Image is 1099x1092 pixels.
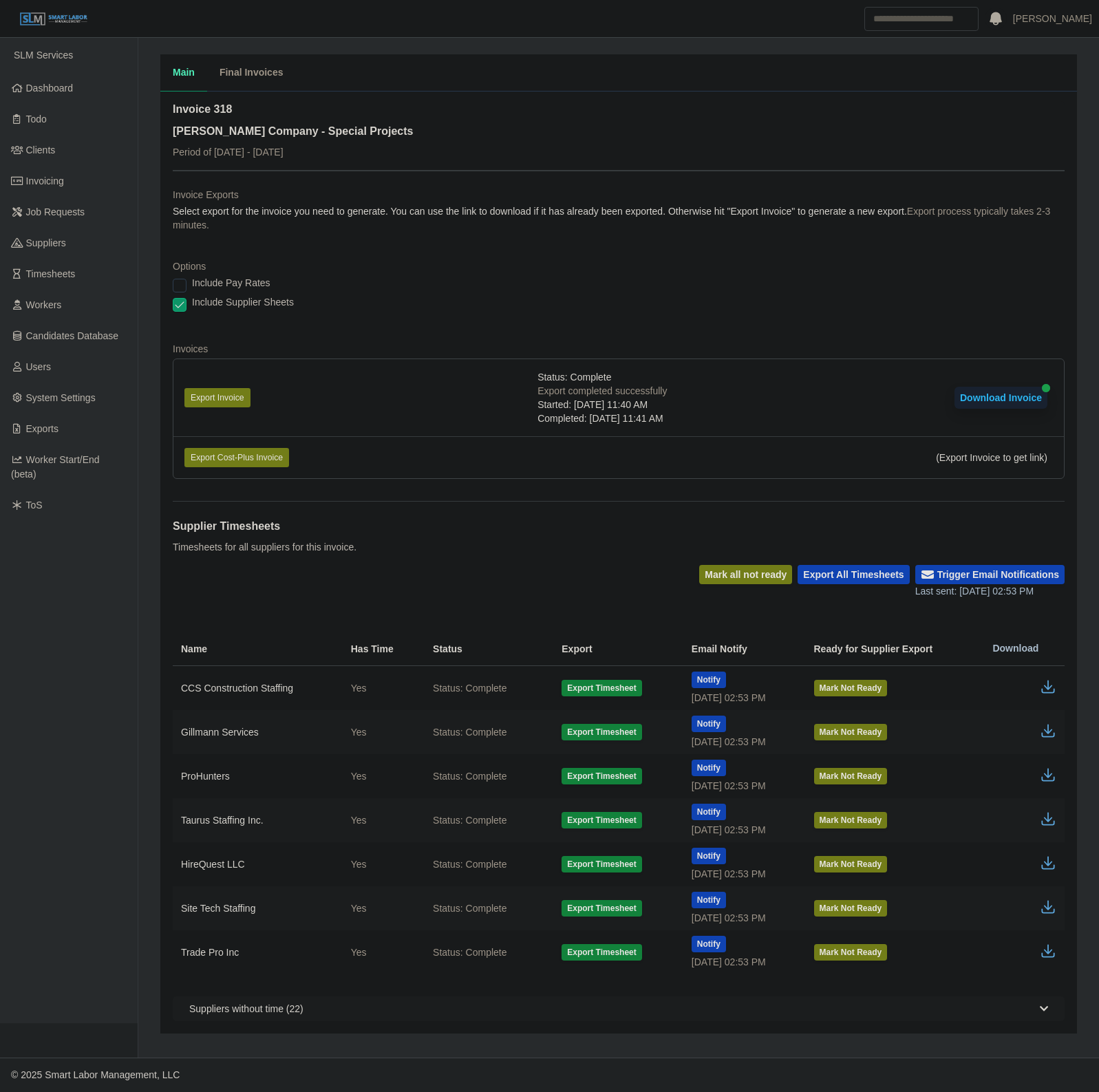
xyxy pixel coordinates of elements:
span: Status: Complete [433,725,506,739]
div: Last sent: [DATE] 02:53 PM [915,584,1065,599]
th: Ready for Supplier Export [803,632,982,666]
a: Download Invoice [954,392,1047,403]
td: Yes [340,930,422,974]
button: Notify [692,892,726,908]
td: Yes [340,886,422,930]
td: Gillmann Services [173,710,340,754]
button: Export Timesheet [562,944,641,961]
button: Mark Not Ready [814,900,888,917]
button: Notify [692,848,726,864]
span: © 2025 Smart Labor Management, LLC [11,1069,180,1080]
button: Trigger Email Notifications [915,565,1065,584]
span: (Export Invoice to get link) [936,452,1047,463]
button: Export All Timesheets [798,565,909,584]
h1: Supplier Timesheets [173,518,356,535]
button: Main [160,54,207,92]
span: Status: Complete [537,370,611,384]
button: Final Invoices [207,54,296,92]
span: SLM Services [14,50,73,61]
button: Download Invoice [954,387,1047,409]
span: Timesheets [26,268,76,279]
button: Export Timesheet [562,900,641,917]
td: Yes [340,754,422,798]
div: [DATE] 02:53 PM [692,823,792,837]
div: [DATE] 02:53 PM [692,867,792,881]
div: [DATE] 02:53 PM [692,779,792,793]
button: Export Cost-Plus Invoice [184,448,289,467]
td: Site Tech Staffing [173,886,340,930]
span: Job Requests [26,206,85,217]
a: [PERSON_NAME] [1013,12,1092,26]
span: Worker Start/End (beta) [11,454,100,480]
span: Dashboard [26,83,74,94]
span: System Settings [26,392,96,403]
span: Todo [26,114,47,125]
label: Include Supplier Sheets [192,295,294,309]
button: Export Invoice [184,388,250,407]
dt: Invoice Exports [173,188,1065,202]
button: Mark Not Ready [814,944,888,961]
button: Notify [692,760,726,776]
td: ProHunters [173,754,340,798]
span: Candidates Database [26,330,119,341]
dd: Select export for the invoice you need to generate. You can use the link to download if it has al... [173,204,1065,232]
span: Suppliers without time (22) [189,1002,303,1016]
td: Yes [340,710,422,754]
th: Has Time [340,632,422,666]
span: Invoicing [26,175,64,186]
span: Clients [26,144,56,156]
td: Yes [340,798,422,842]
button: Notify [692,804,726,820]
button: Mark Not Ready [814,812,888,828]
button: Mark Not Ready [814,768,888,784]
button: Export Timesheet [562,856,641,872]
span: Status: Complete [433,857,506,871]
span: Status: Complete [433,813,506,827]
button: Mark Not Ready [814,724,888,740]
span: Status: Complete [433,901,506,915]
span: Status: Complete [433,681,506,695]
button: Notify [692,936,726,952]
img: SLM Logo [19,12,88,27]
th: Name [173,632,340,666]
span: Suppliers [26,237,66,248]
button: Mark Not Ready [814,856,888,872]
div: Started: [DATE] 11:40 AM [537,398,667,411]
button: Export Timesheet [562,768,641,784]
button: Export Timesheet [562,724,641,740]
span: Workers [26,299,62,310]
div: [DATE] 02:53 PM [692,955,792,969]
div: Export completed successfully [537,384,667,398]
td: Yes [340,842,422,886]
dt: Invoices [173,342,1065,356]
span: Status: Complete [433,945,506,959]
div: Completed: [DATE] 11:41 AM [537,411,667,425]
span: Users [26,361,52,372]
button: Mark all not ready [699,565,792,584]
p: Period of [DATE] - [DATE] [173,145,413,159]
div: [DATE] 02:53 PM [692,735,792,749]
h2: Invoice 318 [173,101,413,118]
th: Download [981,632,1065,666]
td: Yes [340,666,422,711]
p: Timesheets for all suppliers for this invoice. [173,540,356,554]
td: CCS Construction Staffing [173,666,340,711]
label: Include Pay Rates [192,276,270,290]
dt: Options [173,259,1065,273]
button: Export Timesheet [562,680,641,696]
td: HireQuest LLC [173,842,340,886]
h3: [PERSON_NAME] Company - Special Projects [173,123,413,140]
button: Notify [692,716,726,732]
button: Notify [692,672,726,688]
button: Suppliers without time (22) [173,996,1065,1021]
div: [DATE] 02:53 PM [692,691,792,705]
th: Export [551,632,681,666]
th: Status [422,632,551,666]
td: Trade Pro Inc [173,930,340,974]
div: [DATE] 02:53 PM [692,911,792,925]
span: ToS [26,500,43,511]
th: Email Notify [681,632,803,666]
input: Search [864,7,979,31]
button: Export Timesheet [562,812,641,828]
span: Status: Complete [433,769,506,783]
